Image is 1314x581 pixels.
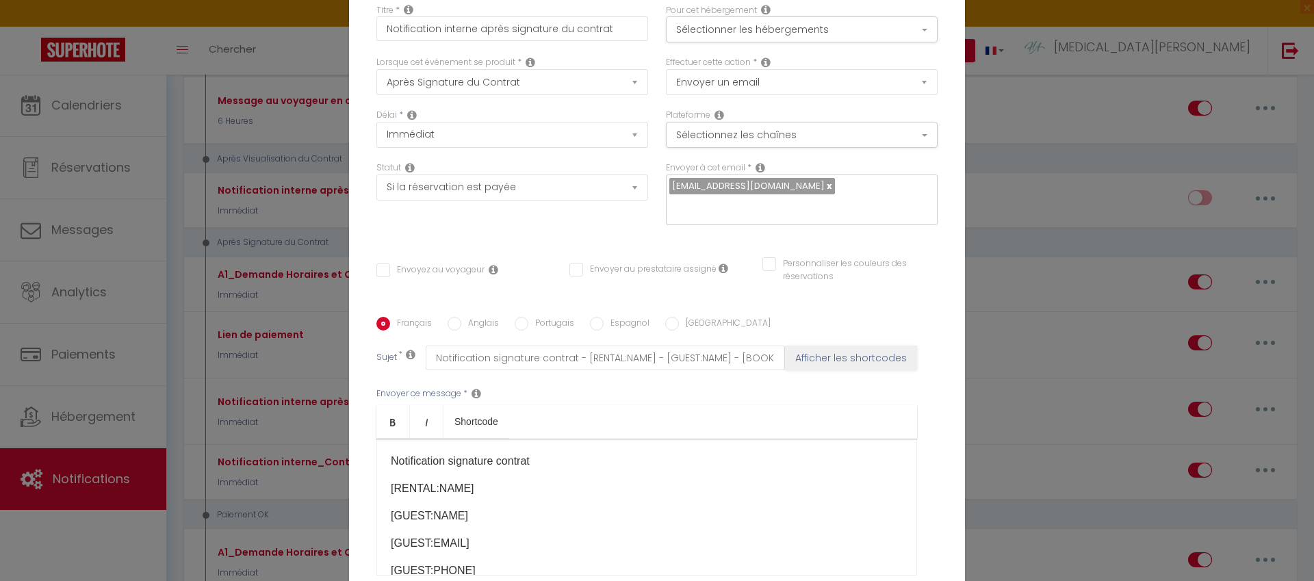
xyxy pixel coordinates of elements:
i: Envoyer au voyageur [489,264,498,275]
label: Plateforme [666,109,710,122]
label: Sujet [376,351,397,365]
i: Booking status [405,162,415,173]
p: [RENTAL:NAME] [391,480,903,497]
i: Message [472,388,481,399]
label: Lorsque cet événement se produit [376,56,515,69]
button: Sélectionner les hébergements [666,16,938,42]
label: Anglais [461,317,499,332]
i: Subject [406,349,415,360]
label: Pour cet hébergement [666,4,757,17]
span: [EMAIL_ADDRESS][DOMAIN_NAME] [672,179,825,192]
a: Italic [410,405,443,438]
a: Bold [376,405,410,438]
i: Event Occur [526,57,535,68]
label: Statut [376,162,401,175]
label: Envoyer à cet email [666,162,745,175]
i: Action Channel [714,109,724,120]
p: [GUEST:NAME] [391,508,903,524]
p: [GUEST:PHONE] [391,563,903,579]
i: Action Time [407,109,417,120]
p: [GUEST:EMAIL] [391,535,903,552]
i: Action Type [761,57,771,68]
i: Envoyer au prestataire si il est assigné [719,263,728,274]
i: Title [404,4,413,15]
label: Espagnol [604,317,649,332]
p: Notification signature contrat [391,453,903,469]
label: Français [390,317,432,332]
i: This Rental [761,4,771,15]
a: Shortcode [443,405,509,438]
label: Portugais [528,317,574,332]
button: Afficher les shortcodes [785,346,917,370]
label: Envoyer ce message [376,387,461,400]
label: Délai [376,109,397,122]
label: Effectuer cette action [666,56,751,69]
label: [GEOGRAPHIC_DATA] [679,317,771,332]
button: Sélectionnez les chaînes [666,122,938,148]
i: Recipient [756,162,765,173]
label: Titre [376,4,394,17]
